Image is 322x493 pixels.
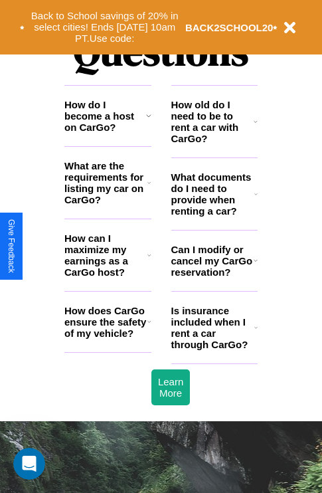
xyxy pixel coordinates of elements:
button: Back to School savings of 20% in select cities! Ends [DATE] 10am PT.Use code: [25,7,185,48]
div: Give Feedback [7,219,16,273]
h3: How does CarGo ensure the safety of my vehicle? [64,305,147,339]
h3: Can I modify or cancel my CarGo reservation? [171,244,254,278]
b: BACK2SCHOOL20 [185,22,274,33]
h3: How can I maximize my earnings as a CarGo host? [64,233,147,278]
iframe: Intercom live chat [13,448,45,480]
button: Learn More [151,369,190,405]
h3: What documents do I need to provide when renting a car? [171,171,255,217]
h3: How do I become a host on CarGo? [64,99,146,133]
h3: What are the requirements for listing my car on CarGo? [64,160,147,205]
h3: Is insurance included when I rent a car through CarGo? [171,305,254,350]
h3: How old do I need to be to rent a car with CarGo? [171,99,254,144]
